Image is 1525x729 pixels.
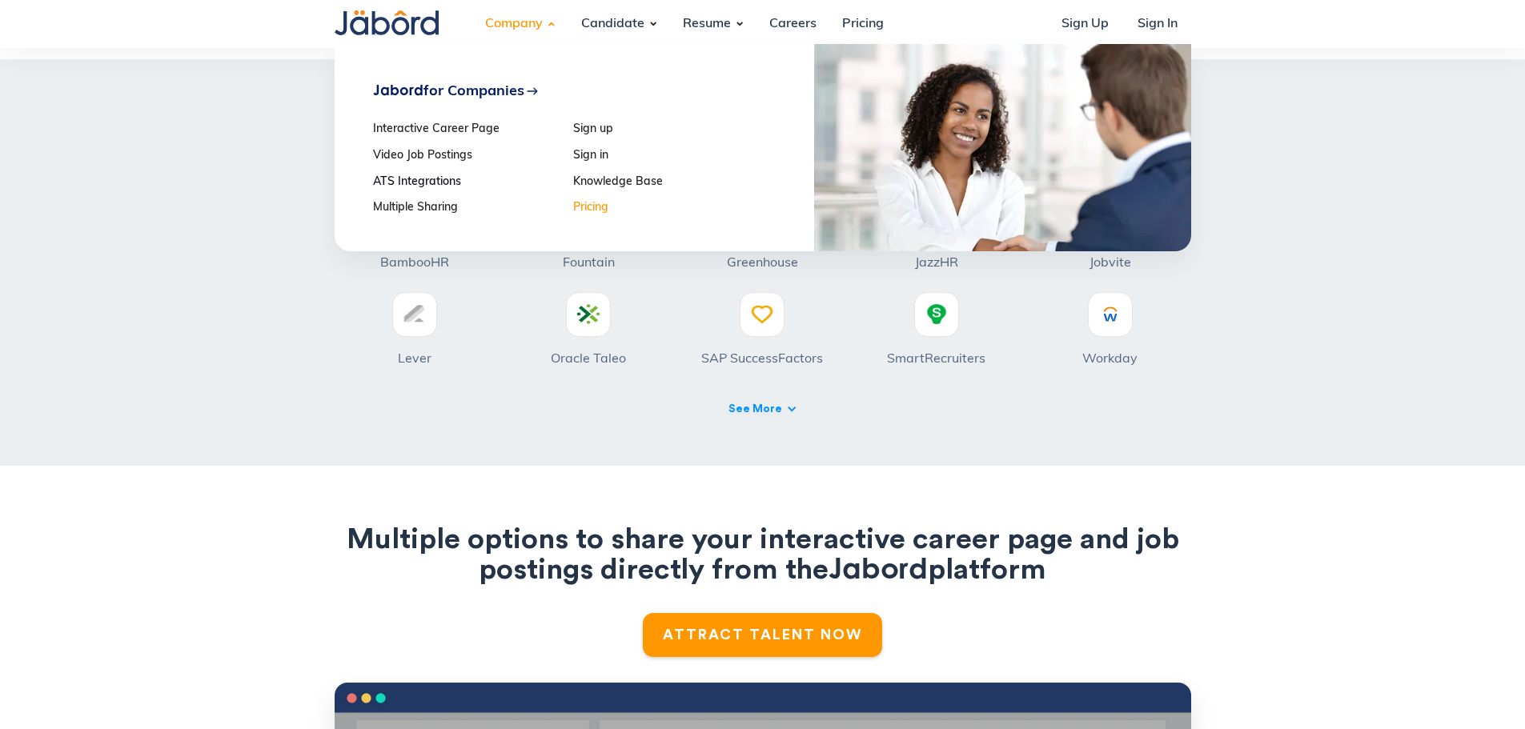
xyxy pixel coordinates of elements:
div: Candidate [568,2,657,46]
h2: Multiple options to share your interactive career page and job postings directly from the platform [335,525,1191,584]
img: Workday [1091,298,1130,330]
img: SmartRecruiters [917,298,956,330]
a: Video Job Postings [373,150,563,163]
a: ATTRACT TALENT NOW [643,613,882,657]
img: Lever [395,298,434,330]
strong: ATTRACT TALENT NOW [663,627,862,642]
h5: Jobvite [1029,254,1190,273]
div: Company [472,2,556,46]
a: Multiple Sharing [373,202,563,215]
h5: Greenhouse [682,254,843,273]
img: Oracle Taleo [569,298,608,330]
div: Resume [670,2,744,46]
a: Careers [756,2,829,46]
img: Jabord Candidate [335,10,439,35]
a: Sign In [1125,2,1190,46]
h5: Lever [335,350,496,369]
a: ATS Integrations [373,176,563,190]
h5: SAP SuccessFactors [682,350,843,369]
a: Sign in [573,150,763,163]
a: See More [335,401,1191,418]
a: Pricing [573,202,763,215]
h5: JazzHR [856,254,1017,273]
h5: Workday [1029,350,1190,369]
span: Jabord [373,81,423,98]
nav: Company [335,44,1191,251]
a: Interactive Career Page [373,123,563,137]
a: Sign up [573,123,763,137]
img: SAP SuccessFactors [743,298,781,330]
span: Jabord [829,551,928,585]
a: Sign Up [1049,2,1122,46]
h5: SmartRecruiters [856,350,1017,369]
a: Knowledge Base [573,176,763,190]
h5: BambooHR [335,254,496,273]
a: Pricing [829,2,897,46]
div: for Companies [373,82,524,99]
div: east [526,85,539,98]
div: See More [728,401,782,418]
img: Company Signup [814,44,1191,251]
a: Jabordfor Companieseast [373,82,763,99]
h5: Fountain [508,254,669,273]
h5: Oracle Taleo [508,350,669,369]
